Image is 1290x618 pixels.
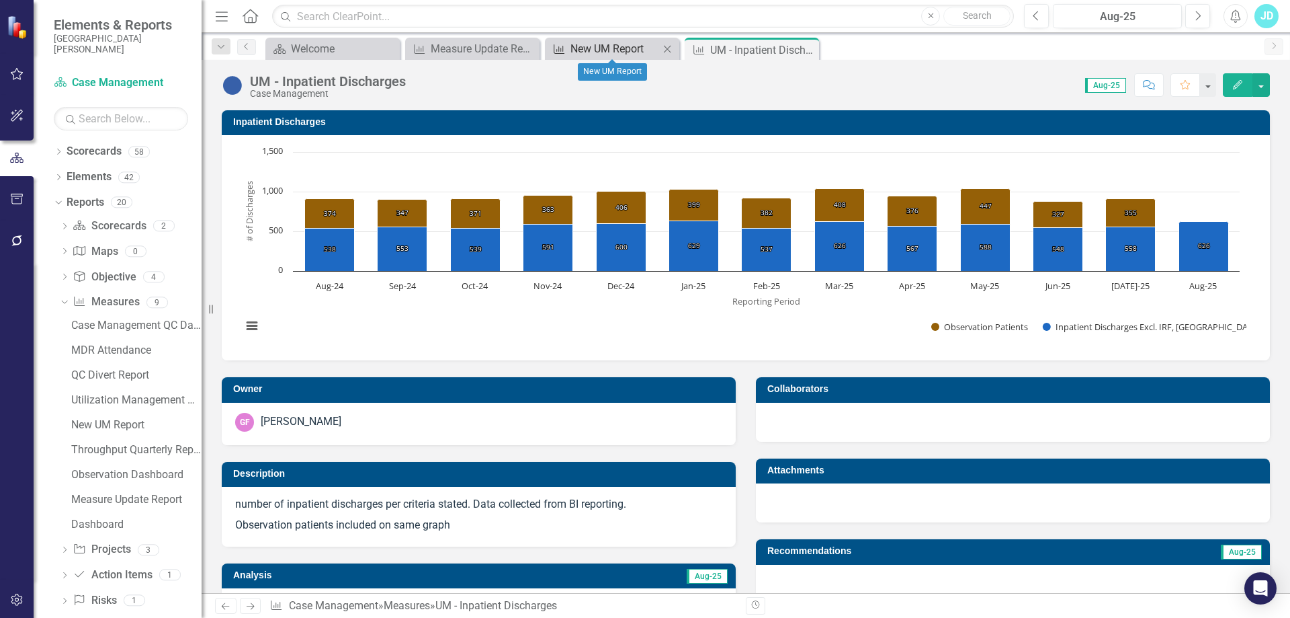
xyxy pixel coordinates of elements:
text: Dec-24 [607,280,635,292]
path: Sep-24, 347. Observation Patients. [378,200,427,227]
path: Oct-24, 539. Inpatient Discharges Excl. IRF, NB, Moms, BH. [451,229,501,272]
path: Mar-25, 626. Inpatient Discharges Excl. IRF, NB, Moms, BH. [815,222,865,272]
a: Measures [384,599,430,612]
text: Nov-24 [533,280,562,292]
path: Jul-25, 558. Inpatient Discharges Excl. IRF, NB, Moms, BH. [1106,227,1156,272]
text: 408 [834,200,846,209]
text: 539 [470,244,482,254]
div: [PERSON_NAME] [261,414,341,430]
text: 382 [761,208,773,217]
a: Utilization Management Dashboard [68,389,202,411]
g: Observation Patients, bar series 1 of 2 with 13 bars. [305,152,1204,229]
input: Search Below... [54,107,188,130]
div: 0 [125,245,146,257]
h3: Owner [233,384,729,394]
div: UM - Inpatient Discharges [250,74,406,89]
button: Show Observation Patients [931,321,1028,333]
path: Jul-25, 355. Observation Patients. [1106,199,1156,227]
a: Case Management [289,599,378,612]
div: 1 [159,570,181,581]
path: Feb-25, 537. Inpatient Discharges Excl. IRF, NB, Moms, BH. [742,229,791,272]
div: UM - Inpatient Discharges [435,599,557,612]
path: Mar-25, 408. Observation Patients. [815,189,865,222]
div: Utilization Management Dashboard [71,394,202,406]
div: Aug-25 [1058,9,1177,25]
div: » » [269,598,736,614]
div: QC Divert Report [71,369,202,381]
path: Aug-25, 626. Inpatient Discharges Excl. IRF, NB, Moms, BH. [1179,222,1229,272]
a: Objective [73,270,136,285]
path: Aug-24, 374. Observation Patients. [305,199,355,229]
text: Mar-25 [825,280,853,292]
text: Sep-24 [389,280,417,292]
text: 500 [269,224,283,236]
div: Case Management QC Dashboard [71,319,202,332]
text: [DATE]-25 [1111,280,1150,292]
button: Show Inpatient Discharges Excl. IRF, NB, Moms, BH [1043,321,1234,333]
div: Observation Dashboard [71,469,202,481]
div: 2 [153,221,175,232]
button: Aug-25 [1053,4,1182,28]
span: Elements & Reports [54,17,188,33]
a: Risks [73,593,116,609]
text: 537 [761,244,773,254]
a: New UM Report [548,40,659,57]
div: 9 [146,297,168,308]
path: Dec-24, 406. Observation Patients. [597,192,646,224]
a: Scorecards [73,219,146,234]
text: 600 [615,242,628,252]
text: 591 [542,242,554,252]
div: GF [235,413,254,432]
text: 363 [542,204,554,214]
text: 538 [324,244,336,254]
path: Sep-24, 553. Inpatient Discharges Excl. IRF, NB, Moms, BH. [378,227,427,272]
text: 376 [906,206,918,215]
a: Measure Update Report [408,40,536,57]
path: Apr-25, 567. Inpatient Discharges Excl. IRF, NB, Moms, BH. [888,227,937,272]
text: Feb-25 [753,280,780,292]
svg: Interactive chart [235,145,1246,347]
path: Jan-25, 399. Observation Patients. [669,190,719,221]
text: # of Discharges [243,182,255,242]
text: 553 [396,243,408,253]
h3: Analysis [233,570,470,580]
div: New UM Report [570,40,659,57]
text: 1,500 [262,145,283,157]
text: 626 [834,241,846,250]
path: May-25, 447. Observation Patients. [961,189,1010,225]
h3: Recommendations [767,546,1097,556]
path: Jan-25, 629. Inpatient Discharges Excl. IRF, NB, Moms, BH. [669,221,719,272]
div: 3 [138,544,159,555]
a: Projects [73,542,130,557]
text: Aug-24 [316,280,344,292]
div: 58 [128,146,150,157]
button: JD [1254,4,1279,28]
h3: Inpatient Discharges [233,117,1263,127]
button: Search [943,7,1010,26]
a: Measures [73,295,139,310]
span: Search [963,10,992,21]
input: Search ClearPoint... [272,5,1014,28]
text: 0 [278,264,283,276]
a: Elements [67,169,112,185]
text: 374 [324,208,336,218]
div: MDR Attendance [71,344,202,356]
span: Aug-25 [1085,78,1126,93]
button: View chart menu, Chart [243,317,261,336]
div: 4 [143,271,165,282]
h3: Collaborators [767,384,1263,394]
div: UM - Inpatient Discharges [710,42,816,59]
a: Case Management QC Dashboard [68,315,202,336]
path: Aug-24, 538. Inpatient Discharges Excl. IRF, NB, Moms, BH. [305,229,355,272]
text: 327 [1052,209,1064,219]
h3: Attachments [767,465,1263,475]
text: May-25 [970,280,999,292]
path: Jun-25, 327. Observation Patients. [1033,202,1083,228]
div: Case Management [250,89,406,99]
div: Open Intercom Messenger [1244,572,1277,605]
text: 567 [906,243,918,253]
path: Oct-24, 371. Observation Patients. [451,199,501,229]
path: Feb-25, 382. Observation Patients. [742,198,791,229]
a: New UM Report [68,414,202,436]
h3: Description [233,469,729,479]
